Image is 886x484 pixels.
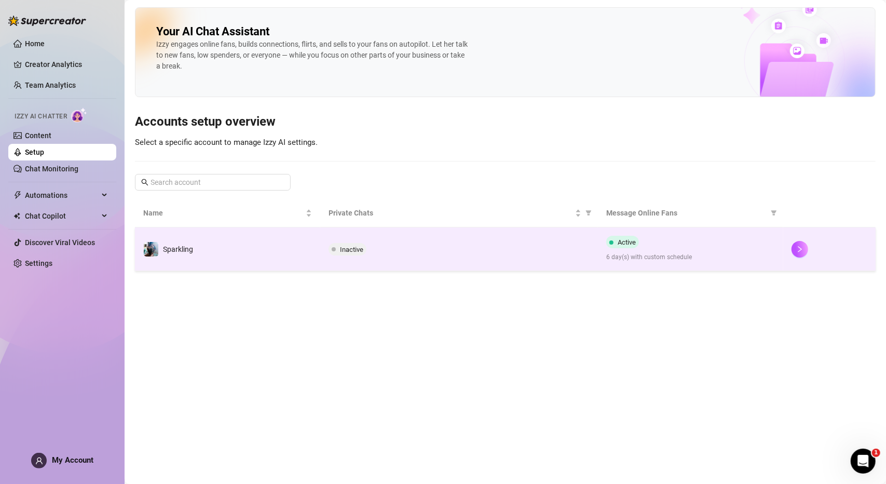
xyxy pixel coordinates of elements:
[25,208,99,224] span: Chat Copilot
[618,238,636,246] span: Active
[320,199,598,227] th: Private Chats
[340,246,363,253] span: Inactive
[796,246,803,253] span: right
[151,177,276,188] input: Search account
[25,187,99,204] span: Automations
[15,112,67,122] span: Izzy AI Chatter
[163,245,193,253] span: Sparkling
[13,191,22,199] span: thunderbolt
[606,207,767,219] span: Message Online Fans
[25,238,95,247] a: Discover Viral Videos
[585,210,592,216] span: filter
[25,56,108,73] a: Creator Analytics
[25,81,76,89] a: Team Analytics
[135,114,876,130] h3: Accounts setup overview
[792,241,808,258] button: right
[143,207,304,219] span: Name
[13,212,20,220] img: Chat Copilot
[144,242,158,257] img: Sparkling
[851,449,876,474] iframe: Intercom live chat
[25,259,52,267] a: Settings
[25,148,44,156] a: Setup
[872,449,880,457] span: 1
[25,131,51,140] a: Content
[71,107,87,123] img: AI Chatter
[606,252,775,262] span: 6 day(s) with custom schedule
[25,39,45,48] a: Home
[52,455,93,465] span: My Account
[329,207,573,219] span: Private Chats
[135,138,318,147] span: Select a specific account to manage Izzy AI settings.
[8,16,86,26] img: logo-BBDzfeDw.svg
[583,205,594,221] span: filter
[771,210,777,216] span: filter
[156,39,468,72] div: Izzy engages online fans, builds connections, flirts, and sells to your fans on autopilot. Let he...
[156,24,269,39] h2: Your AI Chat Assistant
[141,179,148,186] span: search
[35,457,43,465] span: user
[769,205,779,221] span: filter
[25,165,78,173] a: Chat Monitoring
[135,199,320,227] th: Name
